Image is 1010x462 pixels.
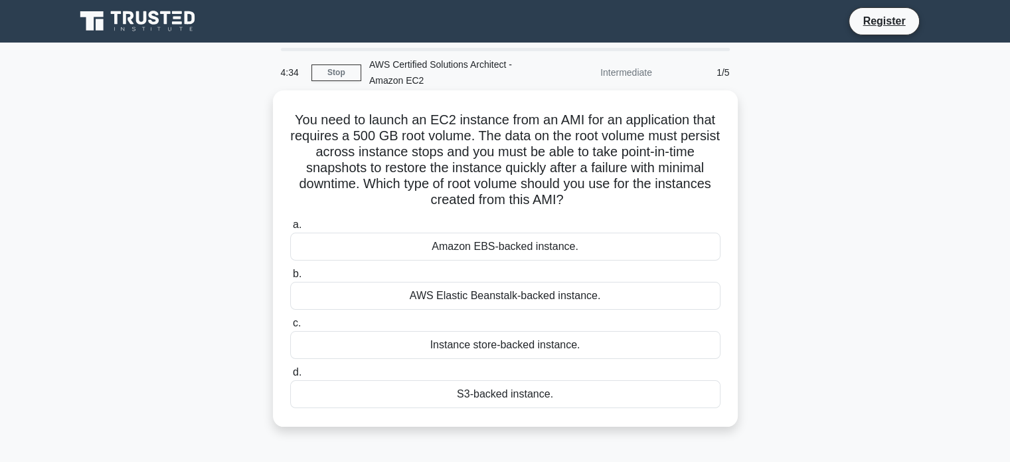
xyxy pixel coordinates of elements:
[293,219,301,230] span: a.
[293,366,301,378] span: d.
[311,64,361,81] a: Stop
[273,59,311,86] div: 4:34
[293,268,301,279] span: b.
[361,51,544,94] div: AWS Certified Solutions Architect - Amazon EC2
[290,331,720,359] div: Instance store-backed instance.
[660,59,738,86] div: 1/5
[855,13,913,29] a: Register
[293,317,301,328] span: c.
[544,59,660,86] div: Intermediate
[290,380,720,408] div: S3-backed instance.
[290,282,720,310] div: AWS Elastic Beanstalk-backed instance.
[290,233,720,261] div: Amazon EBS-backed instance.
[289,112,722,209] h5: You need to launch an EC2 instance from an AMI for an application that requires a 500 GB root vol...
